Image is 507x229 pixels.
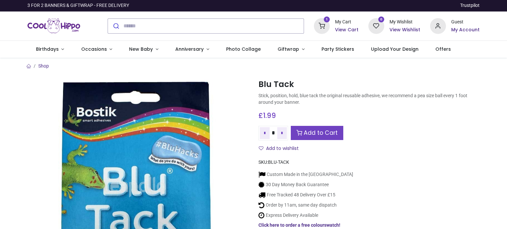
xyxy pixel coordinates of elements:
sup: 1 [324,16,330,23]
span: Anniversary [175,46,204,52]
li: Order by 11am, same day dispatch [258,202,353,209]
p: Stick, position, hold, blue tack the original reusable adhesive, we recommend a pea size ball eve... [258,93,480,105]
span: Party Stickers [321,46,354,52]
a: 1 [314,23,330,28]
span: 1.99 [263,111,276,120]
a: swatch [324,222,339,228]
a: View Cart [335,27,358,33]
a: Add to Cart [291,126,343,140]
a: Trustpilot [460,2,480,9]
h1: Blu Tack [258,79,480,90]
span: BLU-TACK [268,159,289,165]
a: ! [339,222,340,228]
a: 0 [368,23,384,28]
div: 3 FOR 2 BANNERS & GIFTWRAP - FREE DELIVERY [27,2,129,9]
div: My Cart [335,19,358,25]
sup: 0 [378,16,385,23]
li: Custom Made in the [GEOGRAPHIC_DATA] [258,171,353,178]
span: Photo Collage [226,46,261,52]
a: Anniversary [167,41,218,58]
i: Add to wishlist [259,146,263,151]
span: Giftwrap [278,46,299,52]
span: New Baby [129,46,153,52]
a: Birthdays [27,41,73,58]
img: Cool Hippo [27,17,80,35]
li: Express Delivery Available [258,212,353,219]
a: Add one [277,127,287,139]
a: Click here to order a free colour [258,222,324,228]
a: Logo of Cool Hippo [27,17,80,35]
a: My Account [451,27,480,33]
div: Guest [451,19,480,25]
a: Occasions [73,41,121,58]
span: Offers [435,46,451,52]
a: Remove one [260,127,270,139]
span: £ [258,111,276,120]
a: View Wishlist [389,27,420,33]
a: Giftwrap [269,41,313,58]
span: Upload Your Design [371,46,419,52]
div: SKU: [258,159,480,166]
div: My Wishlist [389,19,420,25]
span: Occasions [81,46,107,52]
a: Shop [38,63,49,69]
button: Submit [108,19,123,33]
span: Birthdays [36,46,59,52]
a: New Baby [121,41,167,58]
button: Add to wishlistAdd to wishlist [258,143,304,154]
li: Free Tracked 48 Delivery Over £15 [258,191,353,198]
li: 30 Day Money Back Guarantee [258,181,353,188]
